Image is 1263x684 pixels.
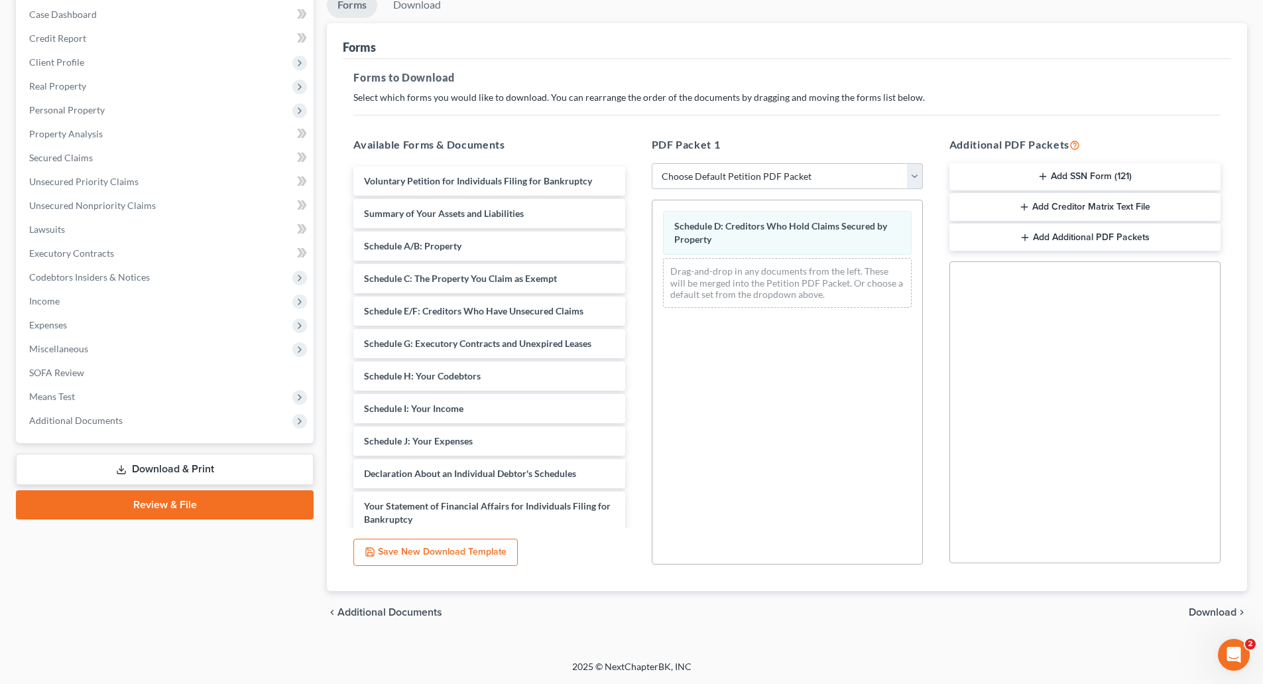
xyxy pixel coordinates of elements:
[949,193,1221,221] button: Add Creditor Matrix Text File
[364,175,592,186] span: Voluntary Petition for Individuals Filing for Bankruptcy
[949,224,1221,251] button: Add Additional PDF Packets
[364,273,557,284] span: Schedule C: The Property You Claim as Exempt
[19,122,314,146] a: Property Analysis
[254,660,1010,684] div: 2025 © NextChapterBK, INC
[1245,639,1256,650] span: 2
[353,137,625,153] h5: Available Forms & Documents
[364,468,576,479] span: Declaration About an Individual Debtor's Schedules
[16,490,314,519] a: Review & File
[29,415,123,426] span: Additional Documents
[949,163,1221,191] button: Add SSN Form (121)
[1218,639,1250,671] iframe: Intercom live chat
[364,403,463,414] span: Schedule I: Your Income
[19,361,314,385] a: SOFA Review
[663,258,912,308] div: Drag-and-drop in any documents from the left. These will be merged into the Petition PDF Packet. ...
[353,70,1221,86] h5: Forms to Download
[652,137,923,153] h5: PDF Packet 1
[327,607,337,618] i: chevron_left
[16,454,314,485] a: Download & Print
[29,271,150,283] span: Codebtors Insiders & Notices
[674,220,887,245] span: Schedule D: Creditors Who Hold Claims Secured by Property
[19,3,314,27] a: Case Dashboard
[29,247,114,259] span: Executory Contracts
[29,104,105,115] span: Personal Property
[364,435,473,446] span: Schedule J: Your Expenses
[29,9,97,20] span: Case Dashboard
[29,391,75,402] span: Means Test
[364,240,461,251] span: Schedule A/B: Property
[29,56,84,68] span: Client Profile
[29,295,60,307] span: Income
[19,170,314,194] a: Unsecured Priority Claims
[1189,607,1236,618] span: Download
[29,367,84,378] span: SOFA Review
[949,137,1221,153] h5: Additional PDF Packets
[19,146,314,170] a: Secured Claims
[29,319,67,330] span: Expenses
[364,500,611,525] span: Your Statement of Financial Affairs for Individuals Filing for Bankruptcy
[327,607,442,618] a: chevron_left Additional Documents
[343,39,376,55] div: Forms
[353,91,1221,104] p: Select which forms you would like to download. You can rearrange the order of the documents by dr...
[29,152,93,163] span: Secured Claims
[364,208,524,219] span: Summary of Your Assets and Liabilities
[29,80,86,92] span: Real Property
[1189,607,1247,618] button: Download chevron_right
[364,338,591,349] span: Schedule G: Executory Contracts and Unexpired Leases
[19,218,314,241] a: Lawsuits
[19,27,314,50] a: Credit Report
[29,200,156,211] span: Unsecured Nonpriority Claims
[29,224,65,235] span: Lawsuits
[29,343,88,354] span: Miscellaneous
[29,176,139,187] span: Unsecured Priority Claims
[364,305,583,316] span: Schedule E/F: Creditors Who Have Unsecured Claims
[29,33,86,44] span: Credit Report
[353,539,518,567] button: Save New Download Template
[364,370,481,381] span: Schedule H: Your Codebtors
[337,607,442,618] span: Additional Documents
[19,194,314,218] a: Unsecured Nonpriority Claims
[29,128,103,139] span: Property Analysis
[1236,607,1247,618] i: chevron_right
[19,241,314,265] a: Executory Contracts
